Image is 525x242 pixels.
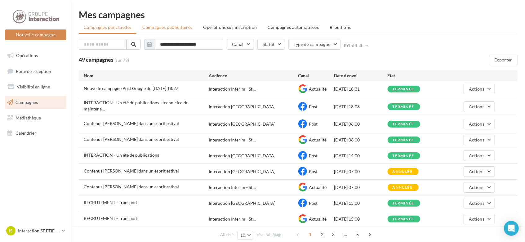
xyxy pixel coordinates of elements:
div: annulée [393,170,412,174]
span: Interaction Interim - St ... [209,184,256,190]
a: Visibilité en ligne [4,80,68,93]
button: Actions [464,135,495,145]
span: Interaction Interim - St ... [209,86,256,92]
div: [DATE] 07:00 [334,184,388,190]
a: Boîte de réception [4,65,68,78]
div: Interaction [GEOGRAPHIC_DATA] [209,121,275,127]
div: [DATE] 14:00 [334,153,388,159]
span: Campagnes [16,100,38,105]
span: Interaction Interim - St ... [209,216,256,222]
div: [DATE] 07:00 [334,168,388,175]
span: (sur 79) [114,57,129,63]
span: Actualité [309,216,327,222]
span: Contenus Merciii dans un esprit estival [84,137,179,142]
span: Actions [469,216,484,222]
div: Nom [84,73,209,79]
a: Calendrier [4,127,68,140]
span: 10 [240,233,246,238]
div: Mes campagnes [79,10,518,19]
span: 1 [305,230,315,240]
button: Actions [464,101,495,112]
div: [DATE] 06:00 [334,121,388,127]
span: Post [309,104,318,109]
button: Statut [257,39,285,50]
span: RECRUTEMENT - Transport [84,216,138,221]
div: Interaction [GEOGRAPHIC_DATA] [209,168,275,175]
div: [DATE] 18:08 [334,104,388,110]
span: Boîte de réception [16,68,51,74]
div: terminée [393,201,414,205]
div: terminée [393,87,414,91]
span: Médiathèque [16,115,41,120]
span: Opérations [16,53,38,58]
span: Actions [469,153,484,158]
span: Actualité [309,137,327,142]
button: Actions [464,198,495,208]
a: Médiathèque [4,111,68,124]
div: terminée [393,217,414,221]
span: Brouillons [330,25,351,30]
span: IS [9,228,13,234]
span: 5 [353,230,363,240]
span: Afficher [220,232,234,238]
span: INTERACTION - Un été de publications [84,152,159,158]
div: terminée [393,138,414,142]
button: Réinitialiser [344,43,369,48]
span: Interaction Interim - St ... [209,137,256,143]
span: RECRUTEMENT - Transport [84,200,138,205]
a: Opérations [4,49,68,62]
button: Nouvelle campagne [5,29,66,40]
span: ... [341,230,351,240]
div: Interaction [GEOGRAPHIC_DATA] [209,153,275,159]
a: IS Interaction ST ETIENNE [5,225,66,237]
span: Post [309,153,318,158]
span: Actions [469,200,484,206]
div: Interaction [GEOGRAPHIC_DATA] [209,104,275,110]
span: Actions [469,86,484,92]
div: terminée [393,105,414,109]
span: Actions [469,169,484,174]
div: Interaction [GEOGRAPHIC_DATA] [209,200,275,206]
div: [DATE] 06:00 [334,137,388,143]
span: 49 campagnes [79,56,113,63]
div: Audience [209,73,298,79]
span: Visibilité en ligne [17,84,50,89]
span: Contenus Merciii dans un esprit estival [84,184,179,189]
span: Actualité [309,86,327,92]
span: Post [309,121,318,127]
span: Contenus Merciii dans un esprit estival [84,121,179,126]
button: Actions [464,84,495,94]
span: résultats/page [257,232,283,238]
span: Calendrier [16,130,36,136]
span: Actions [469,185,484,190]
div: État [388,73,441,79]
span: Post [309,200,318,206]
div: annulée [393,186,412,190]
span: Campagnes automatisées [268,25,319,30]
div: terminée [393,154,414,158]
div: [DATE] 18:31 [334,86,388,92]
span: Operations sur inscription [203,25,257,30]
span: Post [309,169,318,174]
a: Campagnes [4,96,68,109]
span: Actions [469,137,484,142]
span: 2 [318,230,327,240]
p: Interaction ST ETIENNE [18,228,59,234]
div: Open Intercom Messenger [504,221,519,236]
div: Canal [298,73,334,79]
span: Nouvelle campagne Post Google du 04-08-2025 18:27 [84,86,178,91]
button: Actions [464,119,495,129]
button: Actions [464,182,495,193]
span: Actualité [309,185,327,190]
button: Type de campagne [288,39,341,50]
button: Actions [464,150,495,161]
div: Date d'envoi [334,73,388,79]
span: Actions [469,121,484,127]
button: Exporter [489,55,518,65]
span: Contenus Merciii dans un esprit estival [84,168,179,173]
button: Actions [464,214,495,224]
button: 10 [238,231,253,240]
button: Actions [464,166,495,177]
div: terminée [393,122,414,126]
span: INTERACTION - Un été de publications - technicien de maintenance [84,100,188,111]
